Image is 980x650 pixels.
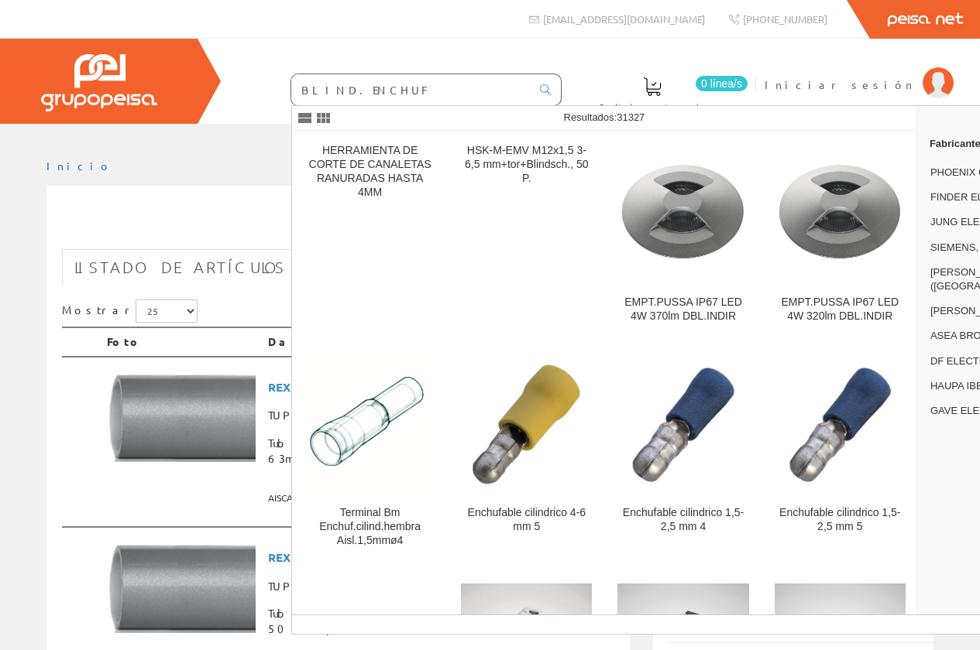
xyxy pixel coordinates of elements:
div: Enchufable cilindrico 1,5-2,5 mm 5 [775,506,906,534]
img: EMPT.PUSSA IP67 LED 4W 320lm DBL.INDIR [775,148,906,279]
span: TUPL1705 [268,402,608,429]
img: Enchufable cilindrico 4-6 mm 5 [461,359,592,490]
span: TUPL1704 [268,573,608,600]
div: HERRAMIENTA DE CORTE DE CANALETAS RANURADAS HASTA 4MM [304,144,435,200]
a: HERRAMIENTA DE CORTE DE CANALETAS RANURADAS HASTA 4MM [292,132,448,341]
span: Resultados: [564,111,645,123]
span: [PHONE_NUMBER] [743,12,827,26]
img: Terminal Bm Enchuf.cilind.hembra Aisl.1,5mmø4 [304,359,435,490]
span: REXAE63 [268,373,608,402]
a: Enchufable cilindrico 1,5-2,5 mm 5 Enchufable cilindrico 1,5-2,5 mm 5 [762,342,918,566]
span: 31327 [617,111,645,123]
span: Iniciar sesión [765,77,915,92]
a: Inicio [46,159,112,173]
div: HSK-M-EMV M12x1,5 3-6,5 mm+tor+Blindsch., 50 P. [461,144,592,186]
a: EMPT.PUSSA IP67 LED 4W 320lm DBL.INDIR EMPT.PUSSA IP67 LED 4W 320lm DBL.INDIR [762,132,918,341]
div: EMPT.PUSSA IP67 LED 4W 370lm DBL.INDIR [617,296,748,323]
div: Enchufable cilindrico 1,5-2,5 mm 4 [617,506,748,534]
select: Mostrar [136,299,198,323]
img: Enchufable cilindrico 1,5-2,5 mm 4 [617,359,748,490]
th: Datos [262,327,614,357]
a: Enchufable cilindrico 4-6 mm 5 Enchufable cilindrico 4-6 mm 5 [449,342,604,566]
h1: tubo rigido [62,210,614,241]
span: Tubo rigido gris enchufable Rexa 63mm para exterior Aiscan [268,429,608,473]
a: Terminal Bm Enchuf.cilind.hembra Aisl.1,5mmø4 Terminal Bm Enchuf.cilind.hembra Aisl.1,5mmø4 [292,342,448,566]
a: HSK-M-EMV M12x1,5 3-6,5 mm+tor+Blindsch., 50 P. [449,132,604,341]
span: AISCAN, S.L. [268,485,608,511]
label: Mostrar [62,299,198,323]
img: Foto artículo Tubo rigido gris enchufable Rexa 50mm para exterior Aiscan (192x115.71428571429) [107,543,256,633]
span: [EMAIL_ADDRESS][DOMAIN_NAME] [543,12,705,26]
span: Pedido actual [600,99,705,115]
img: Enchufable cilindrico 1,5-2,5 mm 5 [775,359,906,490]
a: EMPT.PUSSA IP67 LED 4W 370lm DBL.INDIR EMPT.PUSSA IP67 LED 4W 370lm DBL.INDIR [605,132,761,341]
span: REXAE50 [268,543,608,572]
img: Grupo Peisa [41,54,157,111]
div: Enchufable cilindrico 4-6 mm 5 [461,506,592,534]
div: Terminal Bm Enchuf.cilind.hembra Aisl.1,5mmø4 [304,506,435,548]
input: Buscar ... [291,74,531,105]
a: Iniciar sesión [765,64,954,79]
img: Foto artículo Tubo rigido gris enchufable Rexa 63mm para exterior Aiscan (192x115.71428571429) [107,373,256,463]
div: EMPT.PUSSA IP67 LED 4W 320lm DBL.INDIR [775,296,906,323]
a: Listado de artículos [62,249,298,286]
span: 0 línea/s [696,76,748,91]
img: EMPT.PUSSA IP67 LED 4W 370lm DBL.INDIR [617,148,748,279]
span: Tubo rigido gris enchufable Rexa 50mm para exterior Aiscan [268,600,608,643]
th: Foto [101,327,262,357]
a: Enchufable cilindrico 1,5-2,5 mm 4 Enchufable cilindrico 1,5-2,5 mm 4 [605,342,761,566]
